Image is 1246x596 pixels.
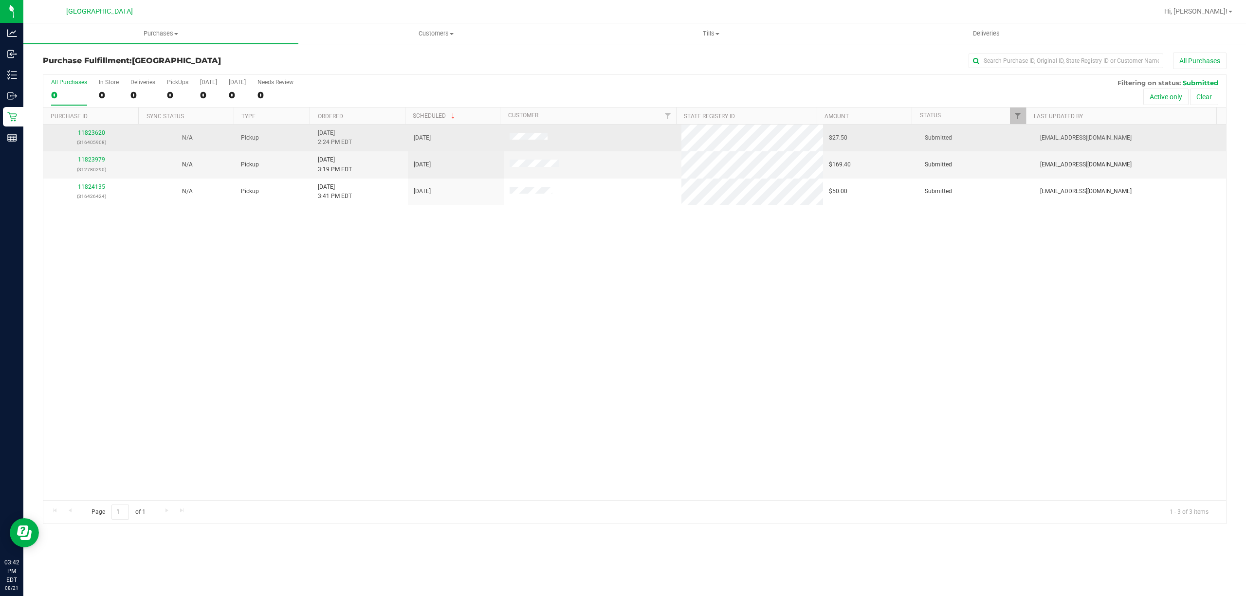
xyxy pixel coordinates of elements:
a: Type [241,113,256,120]
button: N/A [182,187,193,196]
span: [GEOGRAPHIC_DATA] [132,56,221,65]
span: [EMAIL_ADDRESS][DOMAIN_NAME] [1040,133,1132,143]
a: Customers [298,23,573,44]
span: [EMAIL_ADDRESS][DOMAIN_NAME] [1040,160,1132,169]
p: (312780290) [49,165,133,174]
span: Purchases [23,29,298,38]
span: Filtering on status: [1118,79,1181,87]
span: $50.00 [829,187,847,196]
div: PickUps [167,79,188,86]
div: 0 [257,90,293,101]
span: Submitted [925,133,952,143]
a: 11824135 [78,183,105,190]
span: Customers [299,29,573,38]
h3: Purchase Fulfillment: [43,56,438,65]
a: Tills [573,23,848,44]
a: Deliveries [849,23,1124,44]
div: Deliveries [130,79,155,86]
div: 0 [200,90,217,101]
button: Clear [1190,89,1218,105]
span: $169.40 [829,160,851,169]
span: Pickup [241,187,259,196]
button: Active only [1143,89,1189,105]
input: Search Purchase ID, Original ID, State Registry ID or Customer Name... [969,54,1163,68]
a: Filter [1010,108,1026,124]
div: [DATE] [200,79,217,86]
span: Submitted [925,160,952,169]
a: Last Updated By [1034,113,1083,120]
a: Amount [825,113,849,120]
a: 11823979 [78,156,105,163]
inline-svg: Reports [7,133,17,143]
span: 1 - 3 of 3 items [1162,505,1216,519]
a: Scheduled [413,112,457,119]
button: N/A [182,160,193,169]
span: [GEOGRAPHIC_DATA] [66,7,133,16]
p: (316405908) [49,138,133,147]
span: Not Applicable [182,188,193,195]
button: N/A [182,133,193,143]
div: All Purchases [51,79,87,86]
span: Page of 1 [83,505,153,520]
p: 08/21 [4,584,19,592]
a: 11823620 [78,129,105,136]
span: Submitted [1183,79,1218,87]
inline-svg: Retail [7,112,17,122]
span: [DATE] 2:24 PM EDT [318,128,352,147]
span: Tills [574,29,848,38]
span: [DATE] 3:19 PM EDT [318,155,352,174]
button: All Purchases [1173,53,1227,69]
inline-svg: Analytics [7,28,17,38]
div: 0 [167,90,188,101]
div: [DATE] [229,79,246,86]
a: Customer [508,112,538,119]
span: [DATE] [414,133,431,143]
span: Deliveries [960,29,1013,38]
span: [DATE] [414,187,431,196]
a: Sync Status [147,113,184,120]
div: 0 [99,90,119,101]
input: 1 [111,505,129,520]
inline-svg: Outbound [7,91,17,101]
a: Ordered [318,113,343,120]
p: (316426424) [49,192,133,201]
inline-svg: Inventory [7,70,17,80]
span: [DATE] 3:41 PM EDT [318,182,352,201]
span: Not Applicable [182,161,193,168]
span: Pickup [241,160,259,169]
a: State Registry ID [684,113,735,120]
p: 03:42 PM EDT [4,558,19,584]
div: Needs Review [257,79,293,86]
div: 0 [229,90,246,101]
a: Status [920,112,941,119]
inline-svg: Inbound [7,49,17,59]
span: Pickup [241,133,259,143]
a: Filter [660,108,676,124]
div: 0 [51,90,87,101]
iframe: Resource center [10,518,39,547]
a: Purchase ID [51,113,88,120]
span: Not Applicable [182,134,193,141]
span: Submitted [925,187,952,196]
span: $27.50 [829,133,847,143]
span: [EMAIL_ADDRESS][DOMAIN_NAME] [1040,187,1132,196]
span: Hi, [PERSON_NAME]! [1164,7,1228,15]
span: [DATE] [414,160,431,169]
div: In Store [99,79,119,86]
a: Purchases [23,23,298,44]
div: 0 [130,90,155,101]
